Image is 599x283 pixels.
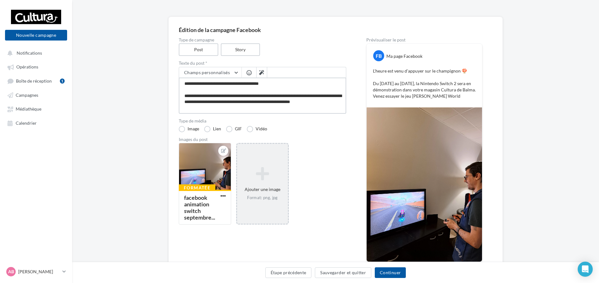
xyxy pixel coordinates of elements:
span: Médiathèque [16,106,41,112]
div: facebook animation switch septembre... [184,194,215,221]
div: Formatée [179,184,215,191]
label: Story [221,43,260,56]
label: Post [179,43,218,56]
a: Campagnes [4,89,68,101]
span: Opérations [16,64,38,70]
p: L'heure est venu d'appuyer sur le champignon 🍄 Du [DATE] au [DATE], la Nintendo Switch 2 sera en ... [373,68,476,99]
button: Champs personnalisés [179,67,241,78]
button: Continuer [375,267,406,278]
label: Type de média [179,119,346,123]
div: Ma page Facebook [386,53,422,59]
span: AB [8,269,14,275]
a: Boîte de réception1 [4,75,68,87]
div: Images du post [179,137,346,142]
label: Type de campagne [179,38,346,42]
span: Campagnes [16,92,38,98]
a: Médiathèque [4,103,68,114]
label: Image [179,126,199,132]
a: Opérations [4,61,68,72]
button: Sauvegarder et quitter [315,267,371,278]
span: Boîte de réception [16,78,52,84]
div: FB [373,50,384,61]
div: Prévisualiser le post [366,38,482,42]
a: AB [PERSON_NAME] [5,266,67,278]
div: Édition de la campagne Facebook [179,27,492,33]
span: Notifications [17,50,42,56]
button: Étape précédente [265,267,312,278]
span: Calendrier [16,120,37,126]
label: Lien [204,126,221,132]
div: Open Intercom Messenger [578,262,593,277]
div: 1 [60,79,65,84]
p: [PERSON_NAME] [18,269,60,275]
label: Texte du post * [179,61,346,65]
label: Vidéo [247,126,267,132]
span: Champs personnalisés [184,70,230,75]
button: Nouvelle campagne [5,30,67,41]
a: Calendrier [4,117,68,128]
button: Notifications [4,47,66,58]
label: GIF [226,126,242,132]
